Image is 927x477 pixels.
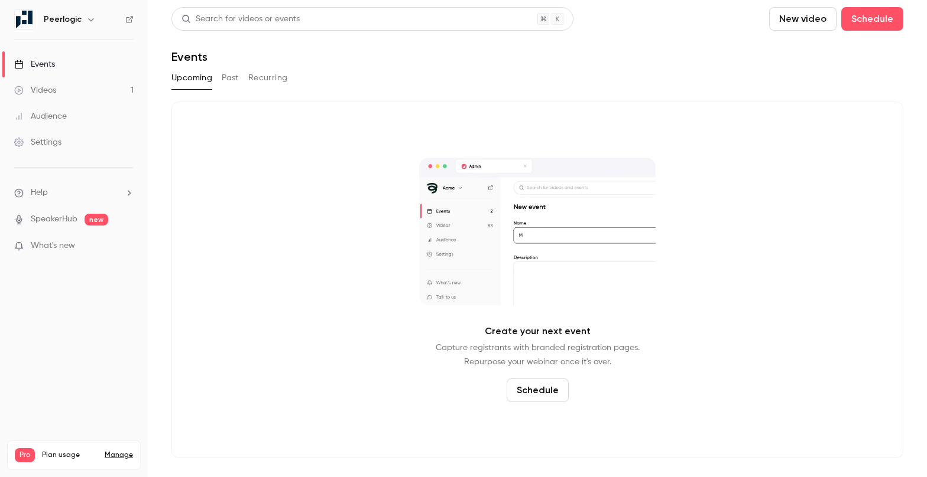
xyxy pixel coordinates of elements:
[507,378,569,402] button: Schedule
[44,14,82,25] h6: Peerlogic
[42,450,98,460] span: Plan usage
[485,324,591,338] p: Create your next event
[15,10,34,29] img: Peerlogic
[181,13,300,25] div: Search for videos or events
[119,241,134,251] iframe: Noticeable Trigger
[14,136,61,148] div: Settings
[105,450,133,460] a: Manage
[171,50,208,64] h1: Events
[15,448,35,462] span: Pro
[248,68,288,87] button: Recurring
[31,240,75,252] span: What's new
[841,7,903,31] button: Schedule
[31,213,77,226] a: SpeakerHub
[85,214,108,226] span: new
[436,341,640,369] p: Capture registrants with branded registration pages. Repurpose your webinar once it's over.
[31,187,48,199] span: Help
[171,68,212,87] button: Upcoming
[14,58,55,70] div: Events
[222,68,239,87] button: Past
[769,7,837,31] button: New video
[14,84,56,96] div: Videos
[14,110,67,122] div: Audience
[14,187,134,199] li: help-dropdown-opener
